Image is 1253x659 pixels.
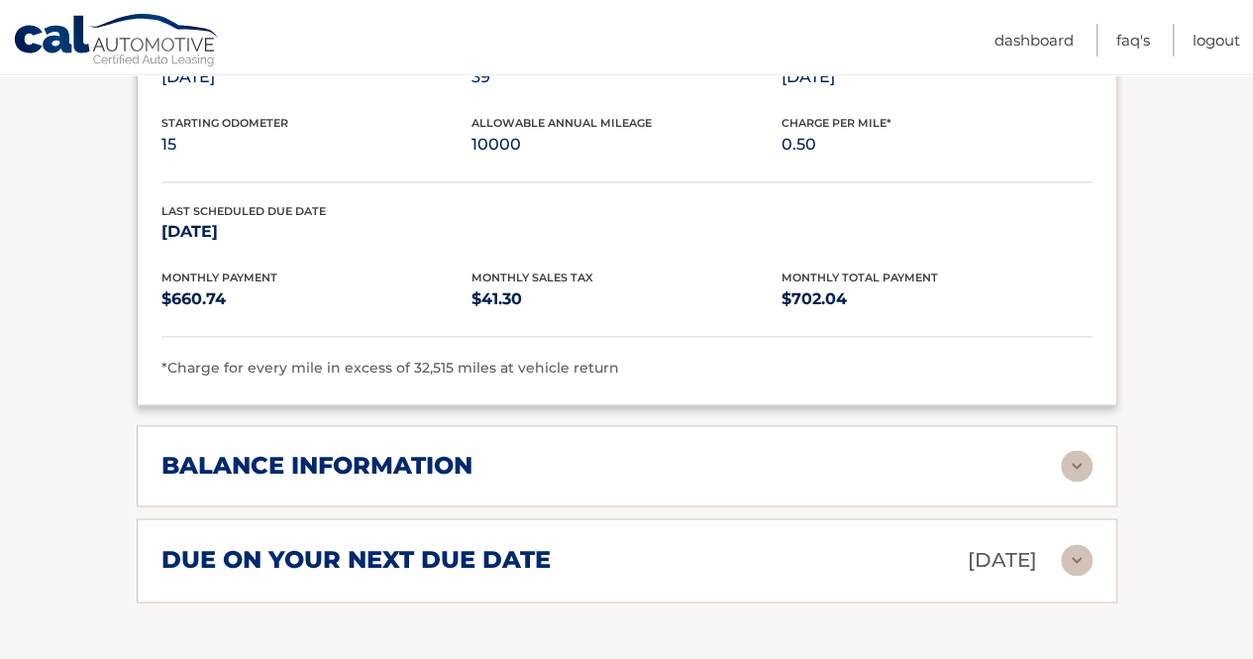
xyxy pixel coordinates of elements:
a: Dashboard [994,24,1074,56]
img: accordion-rest.svg [1061,544,1093,576]
p: [DATE] [161,63,471,91]
span: Monthly Total Payment [782,271,938,284]
span: Monthly Sales Tax [471,271,593,284]
a: Logout [1193,24,1240,56]
p: $660.74 [161,285,471,313]
p: [DATE] [161,218,471,246]
h2: due on your next due date [161,545,551,575]
p: [DATE] [968,543,1037,578]
span: Monthly Payment [161,271,277,284]
span: Last Scheduled Due Date [161,204,326,218]
p: 39 [471,63,782,91]
p: $702.04 [782,285,1092,313]
a: Cal Automotive [13,13,221,70]
p: $41.30 [471,285,782,313]
a: FAQ's [1116,24,1150,56]
h2: balance information [161,451,472,481]
p: 10000 [471,131,782,159]
span: Starting Odometer [161,116,288,130]
p: [DATE] [782,63,1092,91]
img: accordion-rest.svg [1061,450,1093,482]
p: 15 [161,131,471,159]
span: Allowable Annual Mileage [471,116,652,130]
p: 0.50 [782,131,1092,159]
span: Charge Per Mile* [782,116,891,130]
span: *Charge for every mile in excess of 32,515 miles at vehicle return [161,359,619,377]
